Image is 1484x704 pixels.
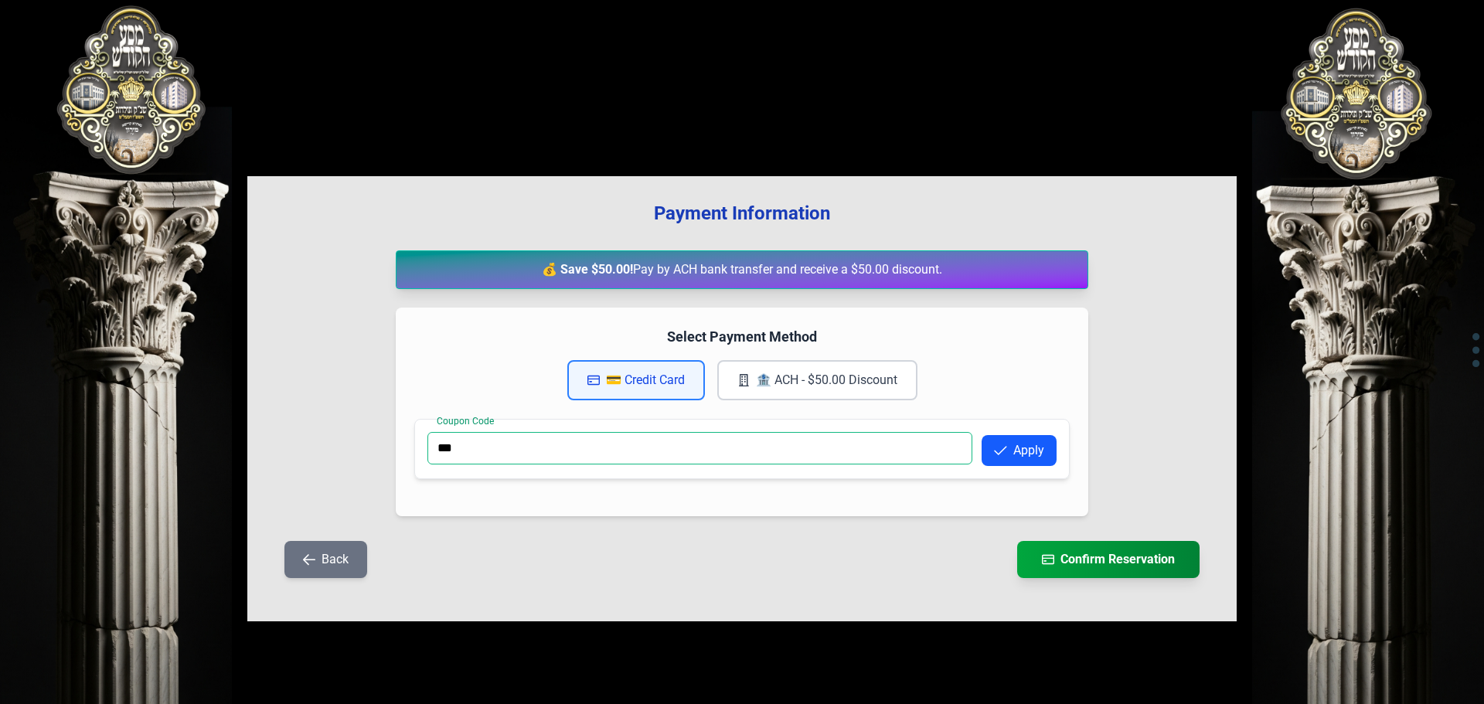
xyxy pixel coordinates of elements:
h4: Select Payment Method [414,326,1070,348]
button: Back [284,541,367,578]
div: Pay by ACH bank transfer and receive a $50.00 discount. [396,250,1088,289]
button: Apply [982,435,1057,466]
button: 🏦 ACH - $50.00 Discount [717,360,917,400]
strong: 💰 Save $50.00! [542,262,633,277]
button: Confirm Reservation [1017,541,1200,578]
h3: Payment Information [272,201,1212,226]
button: 💳 Credit Card [567,360,705,400]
